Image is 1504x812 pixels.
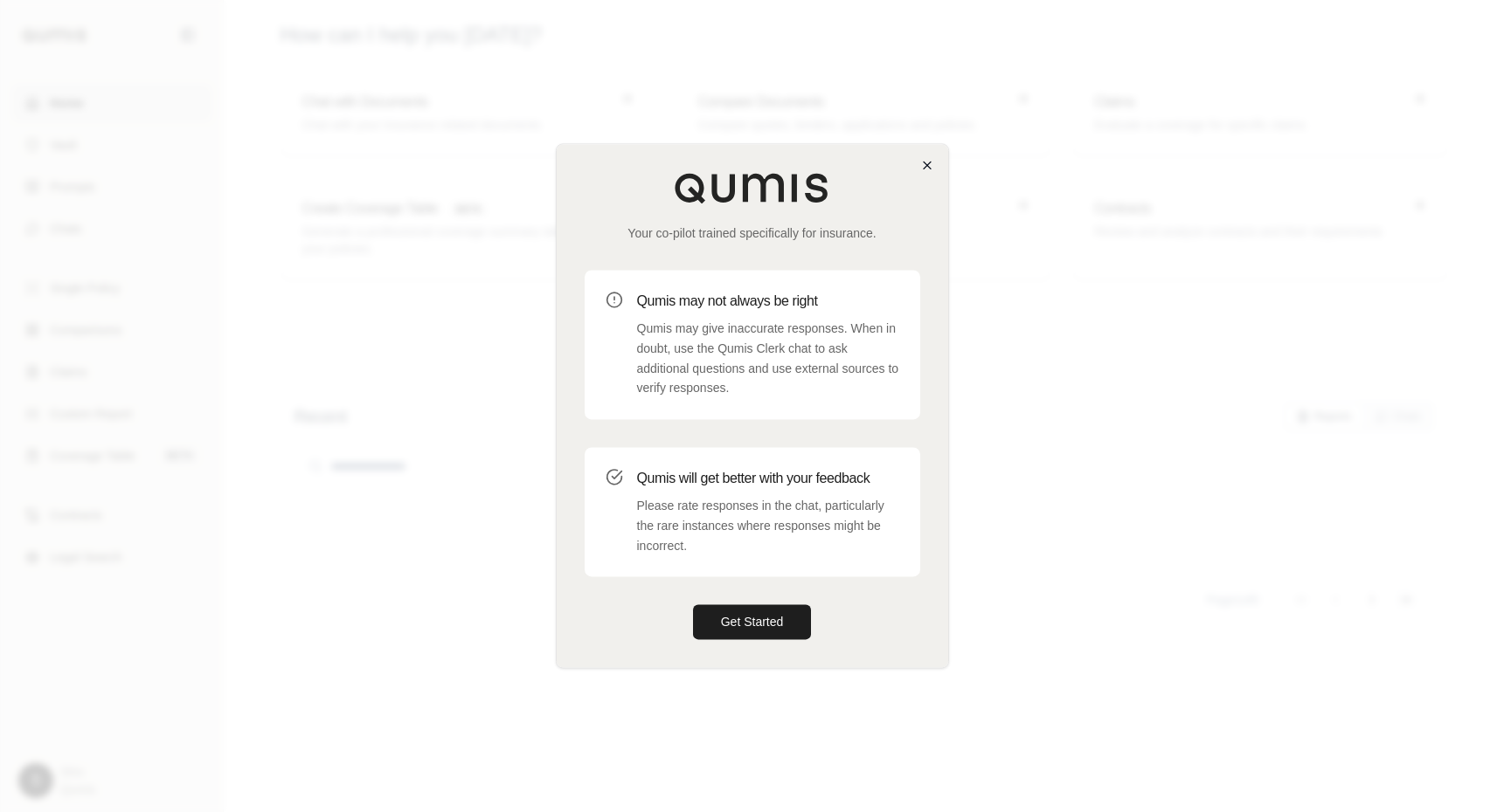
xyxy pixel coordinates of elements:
[674,172,831,203] img: Qumis Logo
[693,605,812,640] button: Get Started
[637,291,899,312] h3: Qumis may not always be right
[637,468,899,489] h3: Qumis will get better with your feedback
[637,496,899,555] p: Please rate responses in the chat, particularly the rare instances where responses might be incor...
[637,319,899,398] p: Qumis may give inaccurate responses. When in doubt, use the Qumis Clerk chat to ask additional qu...
[585,224,920,242] p: Your co-pilot trained specifically for insurance.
